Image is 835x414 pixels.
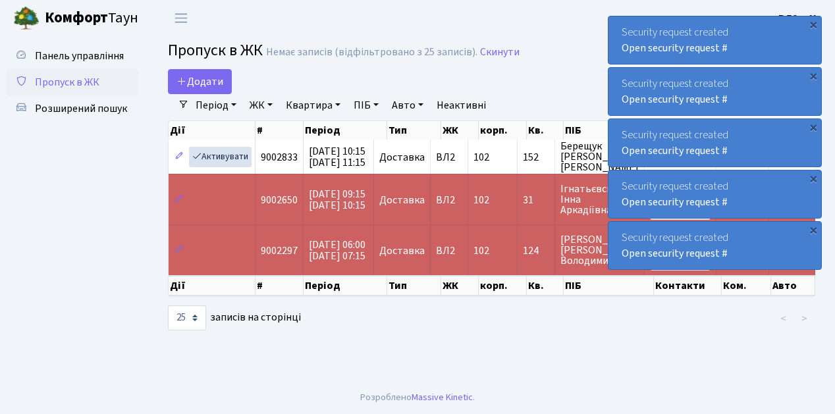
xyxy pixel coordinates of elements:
[479,121,527,140] th: корп.
[608,16,821,64] div: Security request created
[436,195,462,205] span: ВЛ2
[45,7,138,30] span: Таун
[176,74,223,89] span: Додати
[387,94,429,116] a: Авто
[309,238,365,263] span: [DATE] 06:00 [DATE] 07:15
[480,46,520,59] a: Скинути
[256,121,303,140] th: #
[256,276,303,296] th: #
[189,147,252,167] a: Активувати
[348,94,384,116] a: ПІБ
[622,195,728,209] a: Open security request #
[7,43,138,69] a: Панель управління
[807,120,820,134] div: ×
[560,141,639,172] span: Берещук [PERSON_NAME] [PERSON_NAME]
[7,95,138,122] a: Розширений пошук
[165,7,198,29] button: Переключити навігацію
[7,69,138,95] a: Пропуск в ЖК
[35,49,124,63] span: Панель управління
[304,276,387,296] th: Період
[441,121,479,140] th: ЖК
[168,305,301,330] label: записів на сторінці
[281,94,346,116] a: Квартира
[190,94,242,116] a: Період
[412,390,473,404] a: Massive Kinetic
[560,184,639,215] span: Ігнатьєвська Інна Аркадіївна
[168,69,232,94] a: Додати
[441,276,479,296] th: ЖК
[387,276,441,296] th: Тип
[13,5,40,32] img: logo.png
[807,18,820,31] div: ×
[436,152,462,163] span: ВЛ2
[771,276,815,296] th: Авто
[807,223,820,236] div: ×
[608,68,821,115] div: Security request created
[387,121,441,140] th: Тип
[622,246,728,261] a: Open security request #
[564,276,654,296] th: ПІБ
[436,246,462,256] span: ВЛ2
[360,390,475,405] div: Розроблено .
[379,246,425,256] span: Доставка
[622,92,728,107] a: Open security request #
[309,144,365,170] span: [DATE] 10:15 [DATE] 11:15
[654,276,722,296] th: Контакти
[778,11,819,26] a: ВЛ2 -. К.
[169,121,256,140] th: Дії
[379,152,425,163] span: Доставка
[807,69,820,82] div: ×
[608,119,821,167] div: Security request created
[244,94,278,116] a: ЖК
[261,244,298,258] span: 9002297
[169,276,256,296] th: Дії
[527,276,564,296] th: Кв.
[431,94,491,116] a: Неактивні
[45,7,108,28] b: Комфорт
[35,101,127,116] span: Розширений пошук
[807,172,820,185] div: ×
[622,143,728,158] a: Open security request #
[479,276,527,296] th: корп.
[473,244,489,258] span: 102
[304,121,387,140] th: Період
[379,195,425,205] span: Доставка
[622,41,728,55] a: Open security request #
[527,121,564,140] th: Кв.
[608,170,821,218] div: Security request created
[35,75,99,90] span: Пропуск в ЖК
[168,39,263,62] span: Пропуск в ЖК
[473,193,489,207] span: 102
[309,187,365,213] span: [DATE] 09:15 [DATE] 10:15
[261,193,298,207] span: 9002650
[523,152,549,163] span: 152
[261,150,298,165] span: 9002833
[564,121,654,140] th: ПІБ
[722,276,771,296] th: Ком.
[608,222,821,269] div: Security request created
[168,305,206,330] select: записів на сторінці
[473,150,489,165] span: 102
[523,246,549,256] span: 124
[266,46,477,59] div: Немає записів (відфільтровано з 25 записів).
[560,234,639,266] span: [PERSON_NAME] [PERSON_NAME] Володимирівна
[523,195,549,205] span: 31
